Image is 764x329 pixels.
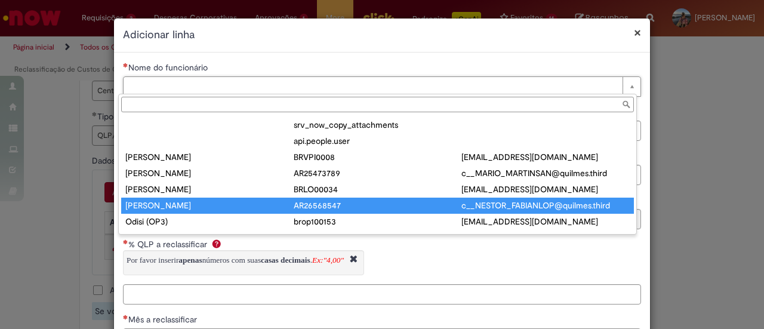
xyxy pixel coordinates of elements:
div: [PERSON_NAME] [125,151,294,163]
div: AR26568547 [294,199,462,211]
div: AR25473789 [294,167,462,179]
div: BRLO00034 [294,183,462,195]
div: [EMAIL_ADDRESS][DOMAIN_NAME] [461,216,630,227]
div: Odisi (OP3) [125,216,294,227]
div: "/><script Bar [125,232,294,244]
div: [PERSON_NAME] [125,183,294,195]
div: brop100153 [294,216,462,227]
div: srv_now_copy_attachments [294,119,462,131]
ul: Nome do funcionário [119,115,636,234]
div: c__MARIO_MARTINSAN@quilmes.third [461,167,630,179]
div: BRVPI0008 [294,151,462,163]
div: [EMAIL_ADDRESS][DOMAIN_NAME] [461,183,630,195]
div: api.people.user [294,135,462,147]
div: [PERSON_NAME] [125,167,294,179]
div: a@[DOMAIN_NAME] [461,232,630,244]
div: [EMAIL_ADDRESS][DOMAIN_NAME] [461,151,630,163]
div: c__NESTOR_FABIANLOP@quilmes.third [461,199,630,211]
div: [PERSON_NAME] [125,199,294,211]
div: a@[DOMAIN_NAME] [294,232,462,244]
